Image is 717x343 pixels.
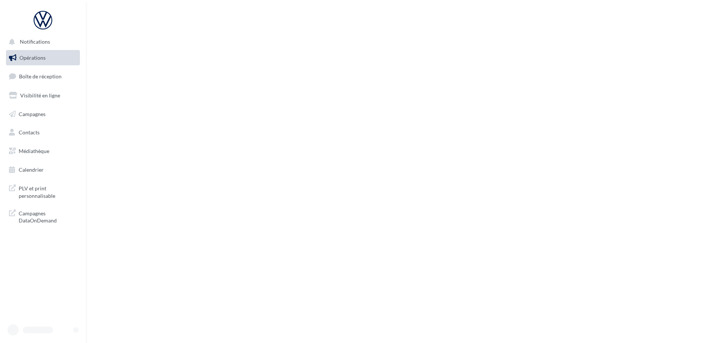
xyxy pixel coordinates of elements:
span: Médiathèque [19,148,49,154]
a: Contacts [4,125,81,140]
a: Campagnes [4,106,81,122]
span: Boîte de réception [19,73,62,79]
span: Visibilité en ligne [20,92,60,99]
span: PLV et print personnalisable [19,183,77,199]
span: Campagnes [19,110,46,117]
a: Opérations [4,50,81,66]
span: Calendrier [19,166,44,173]
a: Calendrier [4,162,81,178]
span: Notifications [20,39,50,45]
a: PLV et print personnalisable [4,180,81,202]
span: Campagnes DataOnDemand [19,208,77,224]
a: Médiathèque [4,143,81,159]
a: Campagnes DataOnDemand [4,205,81,227]
a: Visibilité en ligne [4,88,81,103]
span: Contacts [19,129,40,135]
a: Boîte de réception [4,68,81,84]
span: Opérations [19,54,46,61]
